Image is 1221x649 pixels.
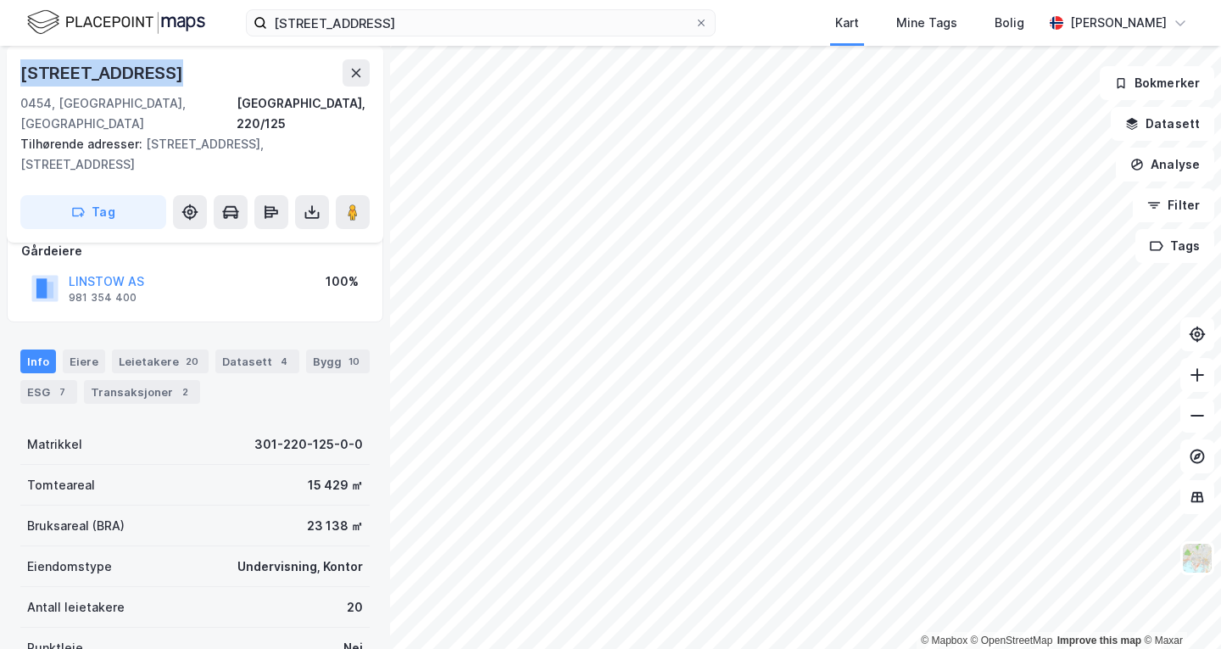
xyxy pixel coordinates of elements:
div: 23 138 ㎡ [307,516,363,536]
button: Tag [20,195,166,229]
div: [STREET_ADDRESS], [STREET_ADDRESS] [20,134,356,175]
button: Analyse [1116,148,1214,182]
iframe: Chat Widget [1136,568,1221,649]
div: 15 429 ㎡ [308,475,363,495]
div: Antall leietakere [27,597,125,618]
div: 301-220-125-0-0 [254,434,363,455]
div: Bygg [306,350,370,373]
div: Eiere [63,350,105,373]
div: 20 [347,597,363,618]
div: Datasett [215,350,299,373]
div: 20 [182,353,202,370]
div: [STREET_ADDRESS] [20,59,187,87]
div: Info [20,350,56,373]
div: Kart [835,13,859,33]
span: Tilhørende adresser: [20,137,146,151]
div: Matrikkel [27,434,82,455]
div: 981 354 400 [69,291,137,305]
a: Mapbox [921,635,967,646]
div: 100% [326,271,359,292]
div: Eiendomstype [27,557,112,577]
div: [PERSON_NAME] [1070,13,1167,33]
div: 2 [176,383,193,400]
div: Transaksjoner [84,380,200,404]
img: Z [1181,542,1213,574]
div: 10 [345,353,363,370]
div: Bruksareal (BRA) [27,516,125,536]
div: Tomteareal [27,475,95,495]
div: 7 [53,383,70,400]
div: Mine Tags [896,13,957,33]
div: Kontrollprogram for chat [1136,568,1221,649]
button: Tags [1135,229,1214,263]
div: Undervisning, Kontor [237,557,363,577]
div: 4 [276,353,293,370]
div: Gårdeiere [21,241,369,261]
img: logo.f888ab2527a4732fd821a326f86c7f29.svg [27,8,205,37]
button: Filter [1133,188,1214,222]
input: Søk på adresse, matrikkel, gårdeiere, leietakere eller personer [267,10,694,36]
div: [GEOGRAPHIC_DATA], 220/125 [237,93,370,134]
a: OpenStreetMap [971,635,1053,646]
button: Bokmerker [1100,66,1214,100]
div: Leietakere [112,350,209,373]
div: ESG [20,380,77,404]
a: Improve this map [1057,635,1141,646]
button: Datasett [1111,107,1214,141]
div: 0454, [GEOGRAPHIC_DATA], [GEOGRAPHIC_DATA] [20,93,237,134]
div: Bolig [995,13,1024,33]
